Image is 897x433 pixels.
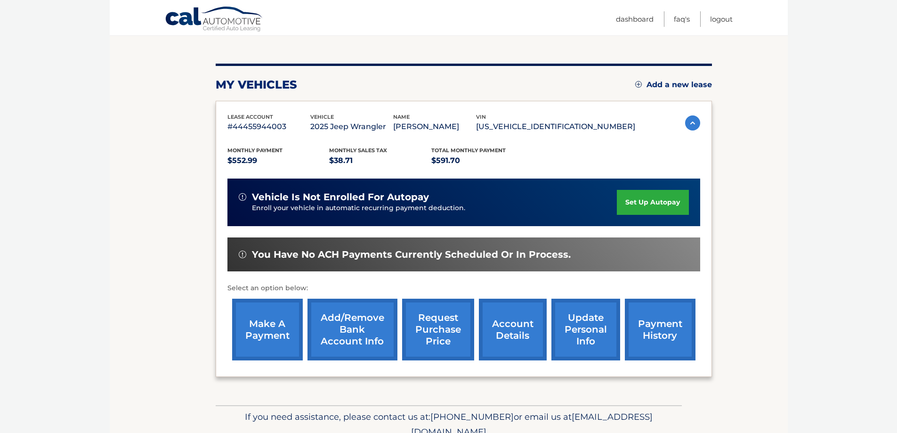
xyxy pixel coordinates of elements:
[431,147,506,154] span: Total Monthly Payment
[227,283,700,294] p: Select an option below:
[551,299,620,360] a: update personal info
[252,191,429,203] span: vehicle is not enrolled for autopay
[685,115,700,131] img: accordion-active.svg
[479,299,547,360] a: account details
[393,120,476,133] p: [PERSON_NAME]
[625,299,695,360] a: payment history
[310,114,334,120] span: vehicle
[310,120,393,133] p: 2025 Jeep Wrangler
[329,154,431,167] p: $38.71
[239,251,246,258] img: alert-white.svg
[635,80,712,90] a: Add a new lease
[476,120,635,133] p: [US_VEHICLE_IDENTIFICATION_NUMBER]
[252,249,571,261] span: You have no ACH payments currently scheduled or in process.
[232,299,303,360] a: make a payment
[252,203,617,213] p: Enroll your vehicle in automatic recurring payment deduction.
[227,147,283,154] span: Monthly Payment
[616,11,654,27] a: Dashboard
[710,11,733,27] a: Logout
[307,299,397,360] a: Add/Remove bank account info
[239,193,246,201] img: alert-white.svg
[431,154,533,167] p: $591.70
[430,411,514,422] span: [PHONE_NUMBER]
[329,147,387,154] span: Monthly sales Tax
[216,78,297,92] h2: my vehicles
[476,114,486,120] span: vin
[227,114,273,120] span: lease account
[165,6,264,33] a: Cal Automotive
[227,120,310,133] p: #44455944003
[635,81,642,88] img: add.svg
[393,114,410,120] span: name
[674,11,690,27] a: FAQ's
[227,154,330,167] p: $552.99
[617,190,688,215] a: set up autopay
[402,299,474,360] a: request purchase price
